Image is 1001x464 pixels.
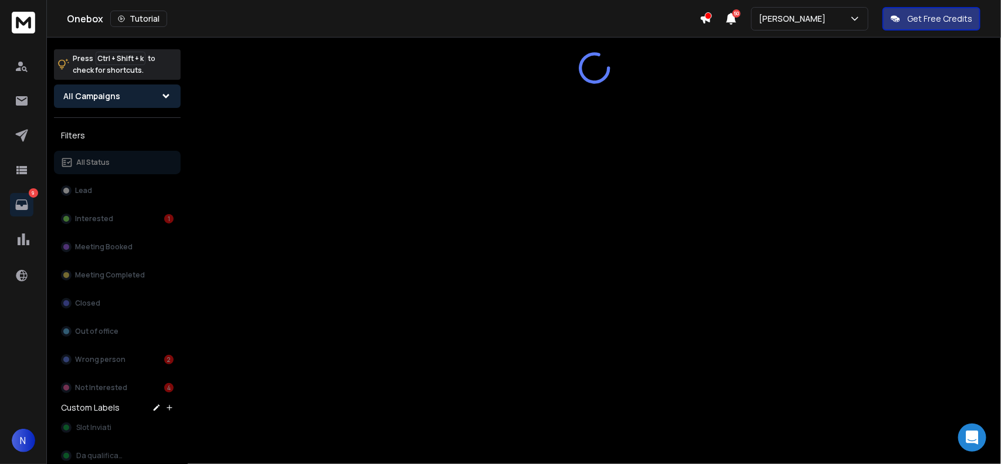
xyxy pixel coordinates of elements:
[12,429,35,452] button: N
[907,13,972,25] p: Get Free Credits
[10,193,33,216] a: 9
[958,424,986,452] div: Open Intercom Messenger
[67,11,700,27] div: Onebox
[96,52,145,65] span: Ctrl + Shift + k
[732,9,741,18] span: 50
[759,13,830,25] p: [PERSON_NAME]
[73,53,155,76] p: Press to check for shortcuts.
[54,127,181,144] h3: Filters
[883,7,980,31] button: Get Free Credits
[110,11,167,27] button: Tutorial
[29,188,38,198] p: 9
[63,90,120,102] h1: All Campaigns
[61,402,120,414] h3: Custom Labels
[54,84,181,108] button: All Campaigns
